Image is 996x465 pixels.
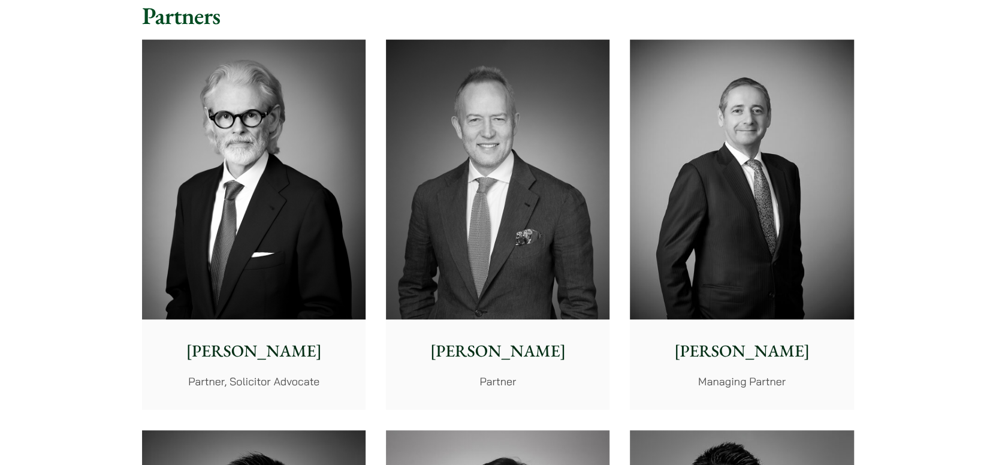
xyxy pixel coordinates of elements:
p: [PERSON_NAME] [152,339,356,364]
h2: Partners [142,1,854,30]
p: Partner [396,373,600,389]
p: [PERSON_NAME] [639,339,844,364]
p: Partner, Solicitor Advocate [152,373,356,389]
p: [PERSON_NAME] [396,339,600,364]
a: [PERSON_NAME] Managing Partner [630,40,853,410]
a: [PERSON_NAME] Partner [386,40,609,410]
a: [PERSON_NAME] Partner, Solicitor Advocate [142,40,366,410]
p: Managing Partner [639,373,844,389]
